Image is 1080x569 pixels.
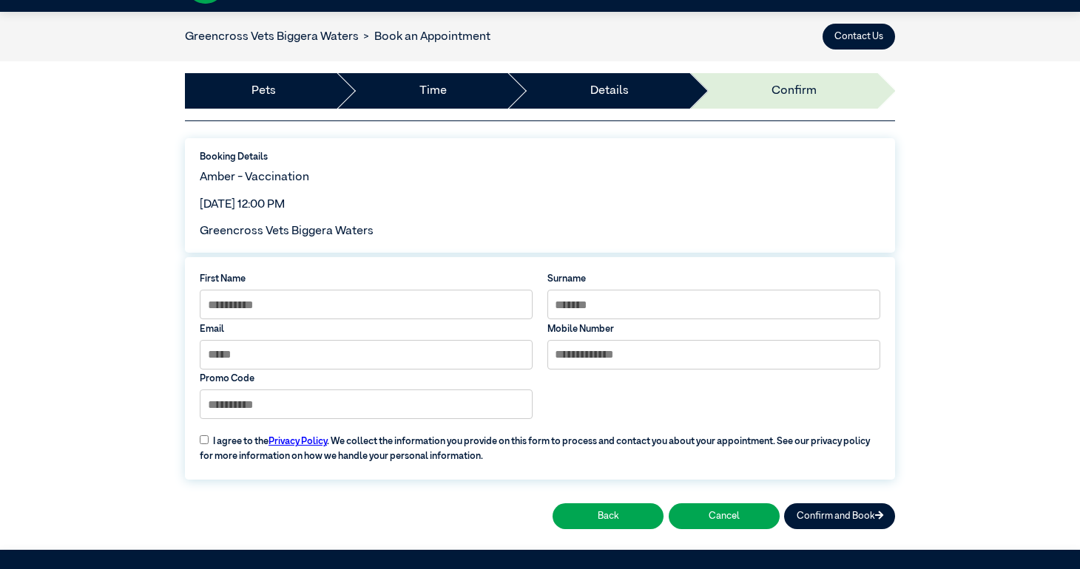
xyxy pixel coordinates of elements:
a: Pets [252,82,276,100]
label: I agree to the . We collect the information you provide on this form to process and contact you a... [192,426,887,463]
span: Amber - Vaccination [200,171,309,183]
button: Confirm and Book [784,503,895,529]
label: Surname [547,272,880,286]
span: Greencross Vets Biggera Waters [200,225,374,237]
button: Back [553,503,664,529]
nav: breadcrumb [185,28,490,46]
a: Greencross Vets Biggera Waters [185,31,359,43]
li: Book an Appointment [359,28,490,46]
input: I agree to thePrivacy Policy. We collect the information you provide on this form to process and ... [200,435,209,444]
a: Privacy Policy [269,437,327,446]
button: Contact Us [823,24,895,50]
a: Details [590,82,629,100]
label: Email [200,322,533,336]
label: First Name [200,272,533,286]
label: Mobile Number [547,322,880,336]
button: Cancel [669,503,780,529]
label: Promo Code [200,372,533,386]
a: Time [419,82,447,100]
span: [DATE] 12:00 PM [200,199,285,211]
label: Booking Details [200,150,880,164]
